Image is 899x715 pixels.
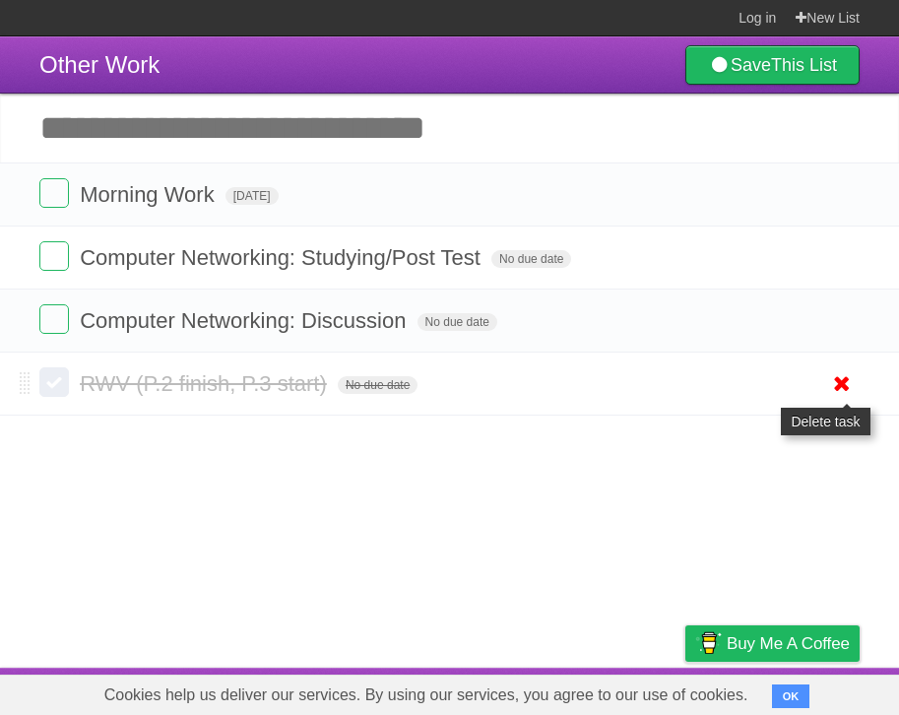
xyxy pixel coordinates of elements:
span: Other Work [39,51,160,78]
label: Done [39,241,69,271]
span: Computer Networking: Studying/Post Test [80,245,485,270]
span: [DATE] [225,187,279,205]
button: OK [772,684,810,708]
a: Privacy [660,673,711,710]
a: SaveThis List [685,45,860,85]
span: Morning Work [80,182,220,207]
label: Done [39,304,69,334]
label: Done [39,367,69,397]
span: No due date [491,250,571,268]
a: Developers [488,673,568,710]
img: Buy me a coffee [695,626,722,660]
span: RWV (P.2 finish, P.3 start) [80,371,332,396]
b: This List [771,55,837,75]
span: No due date [417,313,497,331]
span: Cookies help us deliver our services. By using our services, you agree to our use of cookies. [85,676,768,715]
a: About [423,673,465,710]
span: Buy me a coffee [727,626,850,661]
label: Done [39,178,69,208]
a: Suggest a feature [736,673,860,710]
a: Terms [593,673,636,710]
span: No due date [338,376,417,394]
span: Computer Networking: Discussion [80,308,411,333]
a: Buy me a coffee [685,625,860,662]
